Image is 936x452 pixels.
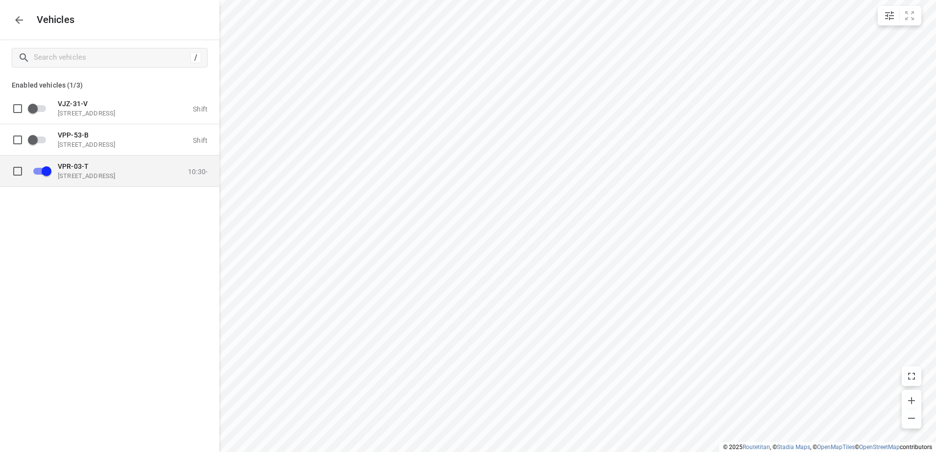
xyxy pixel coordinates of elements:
[58,109,156,117] p: [STREET_ADDRESS]
[190,52,201,63] div: /
[193,136,208,144] p: Shift
[817,444,855,451] a: OpenMapTiles
[743,444,770,451] a: Routetitan
[188,167,208,175] p: 10:30-
[58,172,156,180] p: [STREET_ADDRESS]
[859,444,900,451] a: OpenStreetMap
[34,50,190,65] input: Search vehicles
[58,99,88,107] span: VJZ-31-V
[880,6,899,25] button: Map settings
[27,130,52,149] span: Enable
[58,162,89,170] span: VPR-03-T
[878,6,921,25] div: small contained button group
[723,444,932,451] li: © 2025 , © , © © contributors
[58,140,156,148] p: [STREET_ADDRESS]
[777,444,810,451] a: Stadia Maps
[27,161,52,180] span: Disable
[193,105,208,113] p: Shift
[27,99,52,117] span: Enable
[58,131,89,138] span: VPP-53-B
[29,14,75,25] p: Vehicles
